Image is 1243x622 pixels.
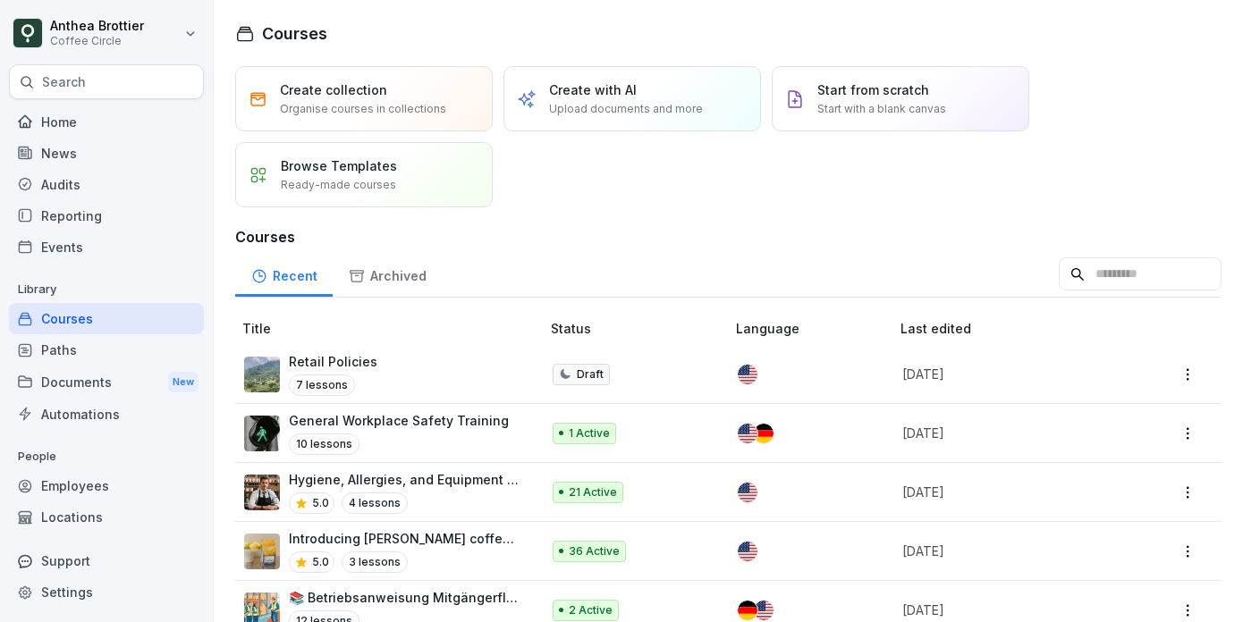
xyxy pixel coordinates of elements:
[262,21,327,46] h1: Courses
[312,495,329,511] p: 5.0
[289,352,377,371] p: Retail Policies
[902,424,1117,442] p: [DATE]
[569,484,617,500] p: 21 Active
[235,251,333,297] a: Recent
[738,424,757,443] img: us.svg
[569,543,620,559] p: 36 Active
[280,101,446,117] p: Organise courses in collections
[289,529,522,548] p: Introducing [PERSON_NAME] coffee from [GEOGRAPHIC_DATA]
[9,470,204,501] a: Employees
[50,35,144,47] p: Coffee Circle
[289,374,355,396] p: 7 lessons
[9,200,204,231] a: Reporting
[242,319,544,338] p: Title
[9,399,204,430] a: Automations
[9,366,204,399] a: DocumentsNew
[738,601,757,620] img: de.svg
[901,319,1138,338] p: Last edited
[549,101,703,117] p: Upload documents and more
[736,319,893,338] p: Language
[9,303,204,334] a: Courses
[9,501,204,533] a: Locations
[9,231,204,263] a: Events
[281,156,397,175] p: Browse Templates
[9,138,204,169] a: News
[289,588,522,607] p: 📚 Betriebsanweisung Mitgängerflurförderzeuge (Mffz)
[289,411,509,430] p: General Workplace Safety Training
[754,601,774,620] img: us.svg
[9,545,204,576] div: Support
[280,80,387,99] p: Create collection
[569,602,613,618] p: 2 Active
[168,372,199,392] div: New
[244,357,280,392] img: r4iv508g6r12c0i8kqe8gadw.png
[902,601,1117,619] p: [DATE]
[9,334,204,366] a: Paths
[50,19,144,34] p: Anthea Brottier
[9,366,204,399] div: Documents
[235,226,1222,248] h3: Courses
[244,475,280,510] img: w8tq144x4a2iyma52yp79ole.png
[902,483,1117,501] p: [DATE]
[738,483,757,502] img: us.svg
[333,251,442,297] a: Archived
[9,576,204,608] a: Settings
[551,319,729,338] p: Status
[342,551,408,573] p: 3 lessons
[289,433,359,455] p: 10 lessons
[577,366,604,382] p: Draft
[244,416,280,451] img: dk7x737xv5i545c4hvlzmvog.png
[9,442,204,471] p: People
[738,365,757,384] img: us.svg
[738,542,757,561] img: us.svg
[9,169,204,200] a: Audits
[342,492,408,514] p: 4 lessons
[42,73,86,91] p: Search
[281,177,396,193] p: Ready-made courses
[569,425,610,441] p: 1 Active
[902,365,1117,383] p: [DATE]
[312,554,329,570] p: 5.0
[549,80,637,99] p: Create with AI
[9,275,204,304] p: Library
[289,470,522,489] p: Hygiene, Allergies, and Equipment Handling
[902,542,1117,560] p: [DATE]
[817,101,946,117] p: Start with a blank canvas
[754,424,774,443] img: de.svg
[244,534,280,569] img: dgqjoierlop7afwbaof655oy.png
[817,80,929,99] p: Start from scratch
[9,106,204,138] a: Home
